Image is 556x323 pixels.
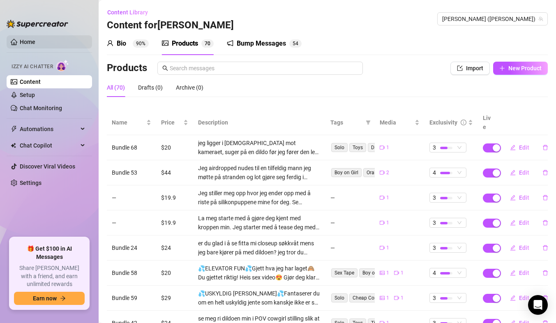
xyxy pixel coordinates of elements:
[519,219,529,226] span: Edit
[107,235,156,261] td: Bundle 24
[198,138,321,157] div: jeg ligger i [DEMOGRAPHIC_DATA] mot kameraet, suger på en dildo før jeg fører den lett over musa ...
[433,268,436,277] span: 4
[386,244,389,252] span: 1
[331,293,348,302] span: Solo
[380,295,385,300] span: picture
[331,143,348,152] span: Solo
[368,143,386,152] span: Dildo
[519,194,529,201] span: Edit
[156,261,193,286] td: $20
[198,239,321,257] div: er du glad i å se fitta mi closeup søkkvåt mens jeg bare kjører på med dildoen? jeg tror du kunne...
[503,216,536,229] button: Edit
[20,78,41,85] a: Content
[386,269,389,277] span: 1
[442,13,543,25] span: Valentina (valentinamyriad)
[542,270,548,276] span: delete
[366,120,371,125] span: filter
[20,180,42,186] a: Settings
[156,235,193,261] td: $24
[325,235,375,261] td: —
[295,41,298,46] span: 4
[20,122,78,136] span: Automations
[107,62,147,75] h3: Products
[349,143,366,152] span: Toys
[386,169,389,177] span: 2
[198,289,321,307] div: 💦USKYLDIG [PERSON_NAME]💦Fantaserer du om en helt uskyldig jente som kanskje ikke er så uskyldig b...
[56,60,69,72] img: AI Chatter
[508,65,542,72] span: New Product
[20,92,35,98] a: Setup
[331,168,362,177] span: Boy on Girl
[519,295,529,301] span: Edit
[401,269,404,277] span: 1
[107,40,113,46] span: user
[162,65,168,71] span: search
[227,40,233,46] span: notification
[117,39,126,48] div: Bio
[193,110,325,135] th: Description
[33,295,57,302] span: Earn now
[107,83,125,92] div: All (70)
[466,65,483,72] span: Import
[107,110,156,135] th: Name
[20,139,78,152] span: Chat Copilot
[433,193,436,202] span: 3
[161,118,182,127] span: Price
[156,185,193,210] td: $19.9
[503,141,536,154] button: Edit
[14,292,85,305] button: Earn nowarrow-right
[176,83,203,92] div: Archive (0)
[156,160,193,185] td: $44
[528,295,548,315] div: Open Intercom Messenger
[503,266,536,279] button: Edit
[359,268,390,277] span: Boy on Girl
[538,16,543,21] span: team
[349,293,389,302] span: Cheap Content
[519,169,529,176] span: Edit
[433,143,436,152] span: 3
[499,65,505,71] span: plus
[503,166,536,179] button: Edit
[503,291,536,305] button: Edit
[380,118,413,127] span: Media
[380,220,385,225] span: video-camera
[429,118,457,127] div: Exclusivity
[198,189,321,207] div: Jeg stiller meg opp hvor jeg ender opp med å riste på silikonpuppene mine for deg. Se hvordan de ...
[237,39,286,48] div: Bump Messages
[325,185,375,210] td: —
[380,270,385,275] span: picture
[198,164,321,182] div: Jeg airdropped nudes til en tilfeldig mann jeg møtte på stranden og lot gjøre seg ferdig i munnen...
[107,160,156,185] td: Bundle 53
[208,41,210,46] span: 0
[433,293,436,302] span: 3
[198,214,321,232] div: La meg starte med å gjøre deg kjent med kroppen min. Jeg starter med å tease deg med de deilige s...
[138,83,163,92] div: Drafts (0)
[542,170,548,175] span: delete
[330,118,362,127] span: Tags
[20,39,35,45] a: Home
[198,264,321,282] div: 💦ELEVATOR FUN💦Gjett hva jeg har laget🙈 Du gjettet riktig! Heis sex video😍 Gjør deg klar til enda ...
[536,166,555,179] button: delete
[380,145,385,150] span: video-camera
[433,243,436,252] span: 3
[386,194,389,202] span: 1
[510,295,516,301] span: edit
[107,210,156,235] td: —
[380,245,385,250] span: video-camera
[107,6,155,19] button: Content Library
[205,41,208,46] span: 7
[519,245,529,251] span: Edit
[536,291,555,305] button: delete
[20,163,75,170] a: Discover Viral Videos
[433,168,436,177] span: 4
[293,41,295,46] span: 5
[510,220,516,226] span: edit
[386,219,389,227] span: 1
[156,286,193,311] td: $29
[112,118,145,127] span: Name
[107,261,156,286] td: Bundle 58
[289,39,302,48] sup: 54
[386,144,389,152] span: 1
[331,268,358,277] span: Sex Tape
[542,145,548,150] span: delete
